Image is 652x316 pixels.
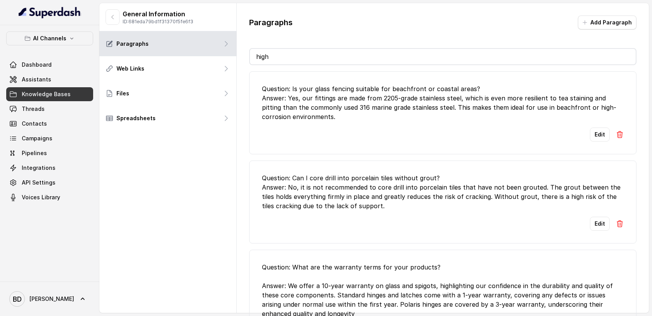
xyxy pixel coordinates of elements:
p: Paragraphs [116,40,149,48]
div: Question: Can I core drill into porcelain tiles without grout? Answer: No, it is not recommended ... [262,173,624,211]
a: Threads [6,102,93,116]
p: General Information [123,9,193,19]
p: Paragraphs [249,17,293,28]
a: Dashboard [6,58,93,72]
p: Files [116,90,129,97]
span: Voices Library [22,193,60,201]
span: Pipelines [22,149,47,157]
p: AI Channels [33,34,66,43]
a: [PERSON_NAME] [6,288,93,310]
a: API Settings [6,176,93,190]
a: Contacts [6,117,93,131]
a: Assistants [6,73,93,86]
text: BD [13,295,22,303]
span: Contacts [22,120,47,128]
button: Add Paragraph [578,16,636,29]
a: Integrations [6,161,93,175]
input: Search for the exact phrases you have in your documents [250,49,636,64]
a: Pipelines [6,146,93,160]
button: Edit [590,217,610,231]
a: Campaigns [6,131,93,145]
a: Voices Library [6,190,93,204]
span: Assistants [22,76,51,83]
div: Question: Is your glass fencing suitable for beachfront or coastal areas? Answer: Yes, our fittin... [262,84,624,121]
button: Edit [590,128,610,142]
img: Delete [616,220,624,228]
span: Dashboard [22,61,52,69]
a: Knowledge Bases [6,87,93,101]
p: Spreadsheets [116,114,156,122]
img: Delete [616,131,624,138]
p: Web Links [116,65,144,73]
p: ID: 681eda79bd1f31370f5fe6f3 [123,19,193,25]
span: Integrations [22,164,55,172]
button: AI Channels [6,31,93,45]
span: Knowledge Bases [22,90,71,98]
span: Threads [22,105,45,113]
span: API Settings [22,179,55,186]
span: [PERSON_NAME] [29,295,74,303]
span: Campaigns [22,135,52,142]
img: light.svg [19,6,81,19]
